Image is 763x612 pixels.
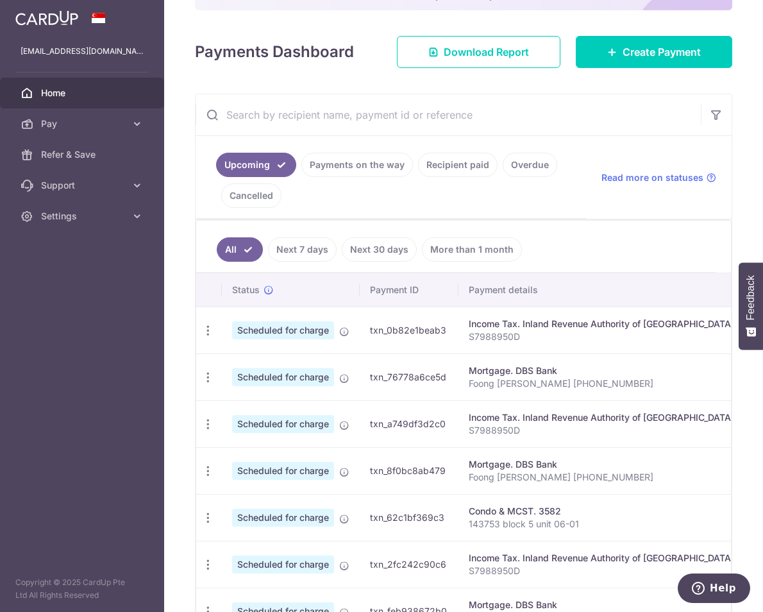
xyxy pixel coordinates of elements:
a: Download Report [397,36,560,68]
span: Read more on statuses [601,171,703,184]
td: txn_62c1bf369c3 [360,494,458,541]
div: Income Tax. Inland Revenue Authority of [GEOGRAPHIC_DATA] [469,552,734,565]
p: S7988950D [469,424,734,437]
span: Scheduled for charge [232,321,334,339]
div: Mortgage. DBS Bank [469,458,734,471]
button: Feedback - Show survey [739,262,763,350]
a: Read more on statuses [601,171,716,184]
th: Payment ID [360,273,458,307]
span: Settings [41,210,126,223]
a: All [217,237,263,262]
span: Pay [41,117,126,130]
span: Support [41,179,126,192]
a: Payments on the way [301,153,413,177]
a: Recipient paid [418,153,498,177]
div: Condo & MCST. 3582 [469,505,734,518]
span: Create Payment [623,44,701,60]
span: Scheduled for charge [232,368,334,386]
p: 143753 block 5 unit 06-01 [469,518,734,531]
td: txn_8f0bc8ab479 [360,447,458,494]
a: Upcoming [216,153,296,177]
input: Search by recipient name, payment id or reference [196,94,701,135]
div: Mortgage. DBS Bank [469,599,734,611]
a: Next 30 days [342,237,417,262]
td: txn_a749df3d2c0 [360,400,458,447]
div: Income Tax. Inland Revenue Authority of [GEOGRAPHIC_DATA] [469,411,734,424]
span: Scheduled for charge [232,556,334,574]
a: More than 1 month [422,237,522,262]
span: Scheduled for charge [232,415,334,433]
a: Overdue [503,153,557,177]
span: Scheduled for charge [232,509,334,527]
td: txn_76778a6ce5d [360,353,458,400]
span: Feedback [745,275,757,320]
p: [EMAIL_ADDRESS][DOMAIN_NAME] [21,45,144,58]
div: Mortgage. DBS Bank [469,364,734,377]
span: Scheduled for charge [232,462,334,480]
span: Download Report [444,44,529,60]
th: Payment details [458,273,744,307]
h4: Payments Dashboard [195,40,354,64]
iframe: Opens a widget where you can find more information [677,574,750,606]
span: Home [41,87,126,99]
a: Create Payment [576,36,732,68]
span: Refer & Save [41,148,126,161]
a: Cancelled [221,183,281,208]
span: Status [232,284,260,296]
td: txn_0b82e1beab3 [360,307,458,353]
div: Income Tax. Inland Revenue Authority of [GEOGRAPHIC_DATA] [469,318,734,330]
p: Foong [PERSON_NAME] [PHONE_NUMBER] [469,471,734,484]
p: S7988950D [469,330,734,343]
a: Next 7 days [268,237,337,262]
p: S7988950D [469,565,734,577]
p: Foong [PERSON_NAME] [PHONE_NUMBER] [469,377,734,390]
td: txn_2fc242c90c6 [360,541,458,588]
img: CardUp [15,10,78,26]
